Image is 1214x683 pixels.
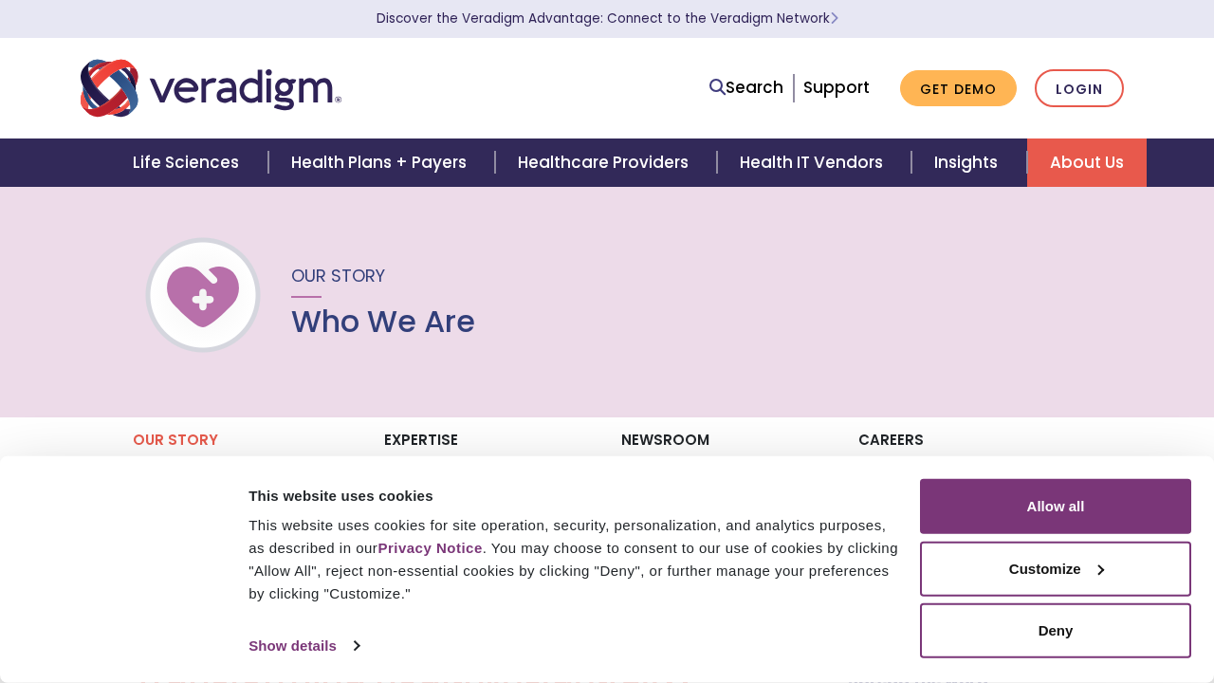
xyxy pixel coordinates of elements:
[717,138,911,187] a: Health IT Vendors
[81,57,341,120] img: Veradigm logo
[248,484,898,507] div: This website uses cookies
[900,70,1017,107] a: Get Demo
[495,138,717,187] a: Healthcare Providers
[291,264,385,287] span: Our Story
[709,75,783,101] a: Search
[911,138,1026,187] a: Insights
[1027,138,1147,187] a: About Us
[1035,69,1124,108] a: Login
[248,632,359,660] a: Show details
[920,479,1191,534] button: Allow all
[377,540,482,556] a: Privacy Notice
[920,541,1191,596] button: Customize
[248,514,898,605] div: This website uses cookies for site operation, security, personalization, and analytics purposes, ...
[268,138,495,187] a: Health Plans + Payers
[920,603,1191,658] button: Deny
[110,138,267,187] a: Life Sciences
[291,304,475,340] h1: Who We Are
[830,9,838,28] span: Learn More
[803,76,870,99] a: Support
[377,9,838,28] a: Discover the Veradigm Advantage: Connect to the Veradigm NetworkLearn More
